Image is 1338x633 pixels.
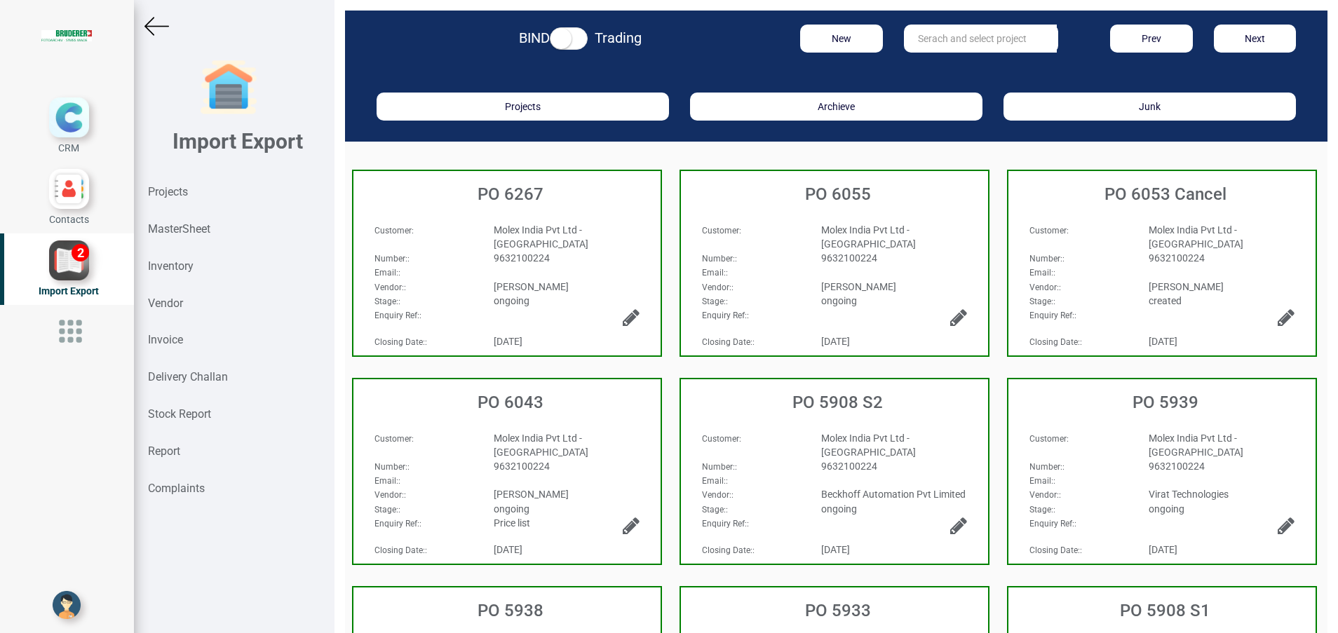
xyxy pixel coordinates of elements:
[374,462,410,472] span: :
[821,544,850,555] span: [DATE]
[374,297,398,306] strong: Stage:
[148,482,205,495] strong: Complaints
[688,185,988,203] h3: PO 6055
[702,283,734,292] span: :
[1029,283,1061,292] span: :
[1015,185,1316,203] h3: PO 6053 Cancel
[1029,254,1065,264] span: :
[1029,268,1053,278] strong: Email:
[821,295,857,306] span: ongoing
[702,462,735,472] strong: Number:
[702,476,728,486] span: :
[519,29,550,46] strong: BIND
[374,337,425,347] strong: Closing Date:
[374,434,414,444] span: :
[821,433,916,458] span: Molex India Pvt Ltd - [GEOGRAPHIC_DATA]
[360,185,661,203] h3: PO 6267
[1015,393,1316,411] h3: PO 5939
[1029,283,1059,292] strong: Vendor:
[1029,462,1065,472] span: :
[1029,462,1062,472] strong: Number:
[702,490,734,500] span: :
[494,336,522,347] span: [DATE]
[374,476,400,486] span: :
[595,29,642,46] strong: Trading
[374,337,427,347] span: :
[148,444,180,458] strong: Report
[1029,476,1055,486] span: :
[702,268,728,278] span: :
[688,393,988,411] h3: PO 5908 S2
[1015,601,1316,620] h3: PO 5908 S1
[702,254,737,264] span: :
[702,226,741,236] span: :
[201,60,257,116] img: garage-closed.png
[702,434,739,444] strong: Customer
[1029,311,1076,320] span: :
[821,461,877,472] span: 9632100224
[1149,281,1224,292] span: [PERSON_NAME]
[1029,337,1082,347] span: :
[702,283,731,292] strong: Vendor:
[374,476,398,486] strong: Email:
[39,285,99,297] span: Import Export
[374,226,414,236] span: :
[374,462,407,472] strong: Number:
[1214,25,1296,53] button: Next
[148,370,228,383] strong: Delivery Challan
[374,268,400,278] span: :
[702,519,747,529] strong: Enquiry Ref:
[702,311,747,320] strong: Enquiry Ref:
[1149,433,1243,458] span: Molex India Pvt Ltd - [GEOGRAPHIC_DATA]
[702,337,752,347] strong: Closing Date:
[1029,268,1055,278] span: :
[821,503,857,515] span: ongoing
[702,519,749,529] span: :
[1149,224,1243,250] span: Molex India Pvt Ltd - [GEOGRAPHIC_DATA]
[173,129,303,154] b: Import Export
[1149,461,1205,472] span: 9632100224
[374,297,400,306] span: :
[374,254,410,264] span: :
[494,224,588,250] span: Molex India Pvt Ltd - [GEOGRAPHIC_DATA]
[702,490,731,500] strong: Vendor:
[702,297,726,306] strong: Stage:
[1149,489,1229,500] span: Virat Technologies
[1029,519,1074,529] strong: Enquiry Ref:
[360,601,661,620] h3: PO 5938
[494,489,569,500] span: [PERSON_NAME]
[360,393,661,411] h3: PO 6043
[1149,252,1205,264] span: 9632100224
[374,311,419,320] strong: Enquiry Ref:
[702,311,749,320] span: :
[494,252,550,264] span: 9632100224
[1149,544,1177,555] span: [DATE]
[374,226,412,236] strong: Customer
[1029,434,1069,444] span: :
[374,268,398,278] strong: Email:
[690,93,982,121] button: Archieve
[374,283,404,292] strong: Vendor:
[494,503,529,515] span: ongoing
[1029,337,1080,347] strong: Closing Date:
[1029,545,1082,555] span: :
[1003,93,1296,121] button: Junk
[374,545,427,555] span: :
[1029,490,1059,500] strong: Vendor:
[494,461,550,472] span: 9632100224
[374,505,400,515] span: :
[49,214,89,225] span: Contacts
[1029,545,1080,555] strong: Closing Date:
[1029,297,1055,306] span: :
[702,268,726,278] strong: Email:
[148,297,183,310] strong: Vendor
[148,185,188,198] strong: Projects
[1029,519,1076,529] span: :
[148,222,210,236] strong: MasterSheet
[1029,226,1067,236] strong: Customer
[494,295,529,306] span: ongoing
[821,224,916,250] span: Molex India Pvt Ltd - [GEOGRAPHIC_DATA]
[702,545,752,555] strong: Closing Date:
[374,505,398,515] strong: Stage:
[702,505,726,515] strong: Stage:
